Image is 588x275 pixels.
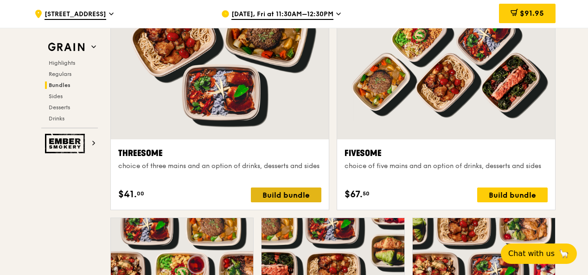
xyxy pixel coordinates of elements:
span: 00 [137,190,144,197]
div: choice of three mains and an option of drinks, desserts and sides [118,162,321,171]
span: Bundles [49,82,70,88]
div: Fivesome [345,147,548,160]
img: Ember Smokery web logo [45,134,88,153]
div: Build bundle [477,187,548,202]
span: $41. [118,187,137,201]
span: Desserts [49,104,70,111]
span: Sides [49,93,63,100]
span: Chat with us [508,248,555,259]
div: choice of five mains and an option of drinks, desserts and sides [345,162,548,171]
span: 🦙 [558,248,569,259]
span: [DATE], Fri at 11:30AM–12:30PM [231,10,333,20]
img: Grain web logo [45,39,88,56]
span: [STREET_ADDRESS] [45,10,106,20]
span: Highlights [49,60,75,66]
span: Drinks [49,115,64,122]
button: Chat with us🦙 [501,244,577,264]
span: 50 [363,190,370,197]
div: Build bundle [251,187,321,202]
div: Threesome [118,147,321,160]
span: $91.95 [520,9,544,18]
span: $67. [345,187,363,201]
span: Regulars [49,71,71,77]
